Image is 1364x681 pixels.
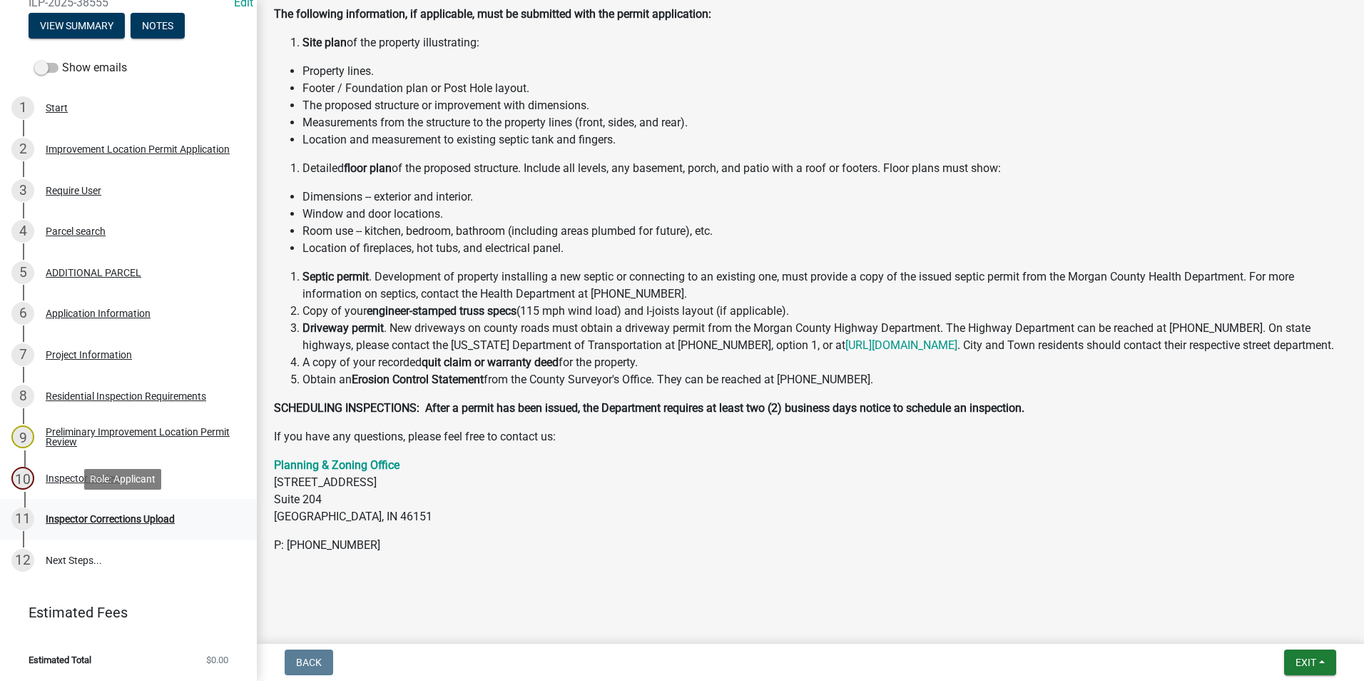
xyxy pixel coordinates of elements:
strong: Site plan [302,36,347,49]
div: ADDITIONAL PARCEL [46,268,141,278]
a: [URL][DOMAIN_NAME] [845,338,957,352]
div: Project Information [46,350,132,360]
div: 4 [11,220,34,243]
li: Dimensions -- exterior and interior. [302,188,1347,206]
strong: Erosion Control Statement [352,373,484,386]
p: [STREET_ADDRESS] Suite 204 [GEOGRAPHIC_DATA], IN 46151 [274,457,1347,525]
span: Exit [1296,657,1316,668]
li: Detailed of the proposed structure. Include all levels, any basement, porch, and patio with a roo... [302,160,1347,177]
p: P: [PHONE_NUMBER] [274,537,1347,554]
p: If you have any questions, please feel free to contact us: [274,428,1347,445]
span: $0.00 [206,655,228,665]
li: . New driveways on county roads must obtain a driveway permit from the Morgan County Highway Depa... [302,320,1347,354]
li: A copy of your recorded for the property. [302,354,1347,371]
wm-modal-confirm: Notes [131,21,185,32]
strong: floor plan [344,161,392,175]
div: 12 [11,549,34,572]
div: 8 [11,385,34,408]
div: 7 [11,343,34,366]
div: Parcel search [46,226,106,236]
strong: Septic permit [302,270,369,283]
div: Improvement Location Permit Application [46,144,230,154]
li: The proposed structure or improvement with dimensions. [302,97,1347,114]
div: 11 [11,508,34,530]
li: Window and door locations. [302,206,1347,223]
strong: quit claim or warranty deed [422,355,559,369]
div: Require User [46,186,101,196]
div: 2 [11,138,34,161]
div: 6 [11,302,34,325]
div: 1 [11,96,34,119]
label: Show emails [34,59,127,76]
li: Footer / Foundation plan or Post Hole layout. [302,80,1347,97]
div: 10 [11,467,34,490]
div: 3 [11,179,34,202]
button: View Summary [29,13,125,39]
div: Role: Applicant [84,469,161,490]
div: Inspector Review [46,473,121,483]
strong: Driveway permit [302,321,384,335]
li: Measurements from the structure to the property lines (front, sides, and rear). [302,114,1347,131]
strong: The following information, if applicable, must be submitted with the permit application: [274,7,711,21]
button: Back [285,650,333,675]
a: Estimated Fees [11,598,234,627]
div: 9 [11,425,34,448]
strong: SCHEDULING INSPECTIONS: After a permit has been issued, the Department requires at least two (2) ... [274,401,1024,415]
div: Application Information [46,308,151,318]
div: 5 [11,261,34,284]
a: Planning & Zoning Office [274,458,399,472]
li: Copy of your (115 mph wind load) and I-joists layout (if applicable). [302,303,1347,320]
li: of the property illustrating: [302,34,1347,51]
span: Estimated Total [29,655,91,665]
li: Property lines. [302,63,1347,80]
div: Inspector Corrections Upload [46,514,175,524]
li: Obtain an from the County Surveyor's Office. They can be reached at [PHONE_NUMBER]. [302,371,1347,388]
div: Start [46,103,68,113]
li: . Development of property installing a new septic or connecting to an existing one, must provide ... [302,268,1347,303]
strong: engineer-stamped truss specs [367,304,516,318]
span: Back [296,657,322,668]
div: Residential Inspection Requirements [46,391,206,401]
li: Room use -- kitchen, bedroom, bathroom (including areas plumbed for future), etc. [302,223,1347,240]
wm-modal-confirm: Summary [29,21,125,32]
li: Location and measurement to existing septic tank and fingers. [302,131,1347,148]
button: Notes [131,13,185,39]
div: Preliminary Improvement Location Permit Review [46,427,234,447]
button: Exit [1284,650,1336,675]
li: Location of fireplaces, hot tubs, and electrical panel. [302,240,1347,257]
